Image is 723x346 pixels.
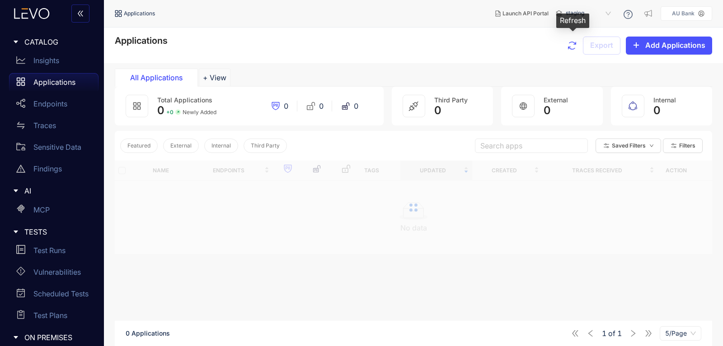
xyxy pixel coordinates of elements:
[24,38,91,46] span: CATALOG
[244,138,287,153] button: Third Party
[9,160,99,181] a: Findings
[9,51,99,73] a: Insights
[556,14,589,28] div: Refresh
[663,138,703,153] button: Filters
[170,143,192,149] span: External
[9,73,99,95] a: Applications
[163,138,199,153] button: External
[653,96,676,104] span: Internal
[122,74,190,82] div: All Applications
[13,39,19,45] span: caret-right
[354,102,358,110] span: 0
[126,329,170,337] span: 0 Applications
[157,96,212,104] span: Total Applications
[544,104,551,117] span: 0
[33,56,59,65] p: Insights
[124,10,155,17] span: Applications
[488,6,556,21] button: Launch API Portal
[33,143,81,151] p: Sensitive Data
[633,42,640,50] span: plus
[9,241,99,263] a: Test Runs
[183,109,216,115] span: Newly Added
[544,96,568,104] span: External
[166,109,174,115] span: + 0
[665,327,696,340] span: 5/Page
[319,102,324,110] span: 0
[13,188,19,194] span: caret-right
[5,222,99,241] div: TESTS
[602,329,622,337] span: of
[71,5,89,23] button: double-left
[9,95,99,116] a: Endpoints
[115,35,168,46] span: Applications
[645,41,705,49] span: Add Applications
[583,37,620,55] button: Export
[33,165,62,173] p: Findings
[612,143,646,149] span: Saved Filters
[33,246,66,254] p: Test Runs
[16,164,25,173] span: warning
[33,100,67,108] p: Endpoints
[24,187,91,195] span: AI
[24,228,91,236] span: TESTS
[5,32,99,51] div: CATALOG
[33,206,50,214] p: MCP
[9,306,99,328] a: Test Plans
[679,143,695,149] span: Filters
[617,329,622,337] span: 1
[251,143,280,149] span: Third Party
[13,334,19,341] span: caret-right
[33,78,75,86] p: Applications
[120,138,158,153] button: Featured
[672,10,695,17] p: AU Bank
[199,69,230,87] button: Add tab
[502,10,549,17] span: Launch API Portal
[602,329,606,337] span: 1
[649,143,654,148] span: down
[77,10,84,18] span: double-left
[204,138,238,153] button: Internal
[9,285,99,306] a: Scheduled Tests
[566,6,613,21] span: staging
[434,104,441,117] span: 0
[9,138,99,160] a: Sensitive Data
[596,138,661,153] button: Saved Filtersdown
[434,96,468,104] span: Third Party
[13,229,19,235] span: caret-right
[16,121,25,130] span: swap
[9,116,99,138] a: Traces
[653,104,661,117] span: 0
[9,201,99,222] a: MCP
[33,311,67,319] p: Test Plans
[284,102,288,110] span: 0
[211,143,231,149] span: Internal
[33,290,89,298] p: Scheduled Tests
[33,268,81,276] p: Vulnerabilities
[33,121,56,129] p: Traces
[24,333,91,341] span: ON PREMISES
[5,181,99,200] div: AI
[626,37,712,55] button: plusAdd Applications
[157,104,164,117] span: 0
[127,143,150,149] span: Featured
[9,263,99,285] a: Vulnerabilities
